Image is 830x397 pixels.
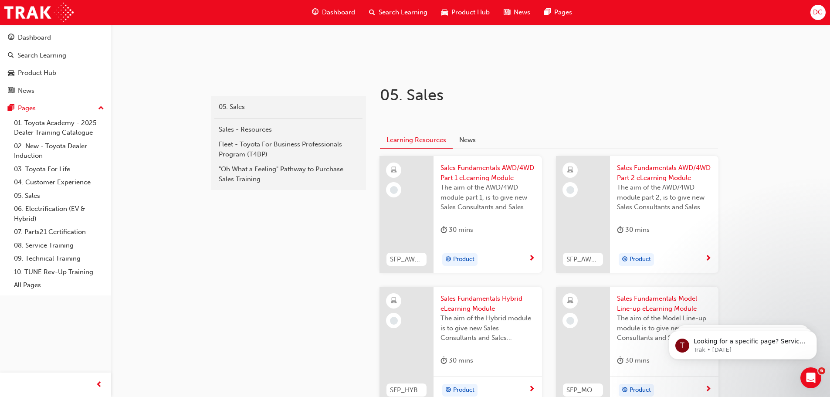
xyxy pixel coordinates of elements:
span: DC [813,7,823,17]
span: Product [453,254,474,265]
span: Product Hub [451,7,490,17]
span: target-icon [445,385,451,396]
span: learningResourceType_ELEARNING-icon [391,295,397,307]
span: The aim of the AWD/4WD module part 1, is to give new Sales Consultants and Sales Professionals an... [440,183,535,212]
span: duration-icon [617,224,623,235]
a: SFP_AWD_4WD_P2Sales Fundamentals AWD/4WD Part 2 eLearning ModuleThe aim of the AWD/4WD module par... [556,156,718,273]
span: SFP_AWD_4WD_P1 [390,254,423,265]
span: learningResourceType_ELEARNING-icon [567,295,573,307]
span: Sales Fundamentals AWD/4WD Part 1 eLearning Module [440,163,535,183]
button: DashboardSearch LearningProduct HubNews [3,28,108,100]
a: Fleet - Toyota For Business Professionals Program (T4BP) [214,137,362,162]
a: news-iconNews [497,3,537,21]
span: news-icon [504,7,510,18]
iframe: Intercom notifications message [656,312,830,373]
span: up-icon [98,103,104,114]
div: 30 mins [440,355,473,366]
span: learningRecordVerb_NONE-icon [566,186,574,194]
h1: 05. Sales [380,85,666,105]
a: Sales - Resources [214,122,362,137]
button: Pages [3,100,108,116]
span: Pages [554,7,572,17]
span: 6 [818,367,825,374]
img: Trak [4,3,74,22]
a: "Oh What a Feeling" Pathway to Purchase Sales Training [214,162,362,187]
a: SFP_AWD_4WD_P1Sales Fundamentals AWD/4WD Part 1 eLearning ModuleThe aim of the AWD/4WD module par... [379,156,542,273]
span: search-icon [8,52,14,60]
a: 05. Sales [10,189,108,203]
span: pages-icon [8,105,14,112]
span: News [514,7,530,17]
span: target-icon [445,254,451,265]
span: guage-icon [312,7,318,18]
button: News [453,132,482,149]
a: 07. Parts21 Certification [10,225,108,239]
span: next-icon [528,255,535,263]
a: Dashboard [3,30,108,46]
a: 10. TUNE Rev-Up Training [10,265,108,279]
div: "Oh What a Feeling" Pathway to Purchase Sales Training [219,164,358,184]
div: Product Hub [18,68,56,78]
span: duration-icon [440,224,447,235]
span: prev-icon [96,380,102,390]
span: SFP_AWD_4WD_P2 [566,254,600,265]
a: All Pages [10,278,108,292]
a: 08. Service Training [10,239,108,252]
span: target-icon [622,385,628,396]
span: SFP_MODEL_LINEUP [566,385,600,395]
a: pages-iconPages [537,3,579,21]
a: 01. Toyota Academy - 2025 Dealer Training Catalogue [10,116,108,139]
span: learningRecordVerb_NONE-icon [390,186,398,194]
span: duration-icon [617,355,623,366]
div: News [18,86,34,96]
a: search-iconSearch Learning [362,3,434,21]
div: Fleet - Toyota For Business Professionals Program (T4BP) [219,139,358,159]
div: 30 mins [617,224,650,235]
span: guage-icon [8,34,14,42]
span: The aim of the AWD/4WD module part 2, is to give new Sales Consultants and Sales Professionals an... [617,183,711,212]
a: Product Hub [3,65,108,81]
div: Sales - Resources [219,125,358,135]
a: guage-iconDashboard [305,3,362,21]
span: Sales Fundamentals Model Line-up eLearning Module [617,294,711,313]
a: 09. Technical Training [10,252,108,265]
span: Sales Fundamentals AWD/4WD Part 2 eLearning Module [617,163,711,183]
span: search-icon [369,7,375,18]
span: learningResourceType_ELEARNING-icon [391,165,397,176]
span: Sales Fundamentals Hybrid eLearning Module [440,294,535,313]
span: duration-icon [440,355,447,366]
span: The aim of the Hybrid module is to give new Sales Consultants and Sales Professionals an insight ... [440,313,535,343]
span: pages-icon [544,7,551,18]
span: news-icon [8,87,14,95]
div: Search Learning [17,51,66,61]
span: Product [630,385,651,395]
a: 02. New - Toyota Dealer Induction [10,139,108,163]
div: 30 mins [440,224,473,235]
div: 05. Sales [219,102,358,112]
span: car-icon [8,69,14,77]
span: next-icon [528,386,535,394]
a: Search Learning [3,48,108,64]
a: 05. Sales [214,99,362,115]
div: 30 mins [617,355,650,366]
span: car-icon [441,7,448,18]
span: Search Learning [379,7,427,17]
span: target-icon [622,254,628,265]
button: Learning Resources [380,132,453,149]
button: DC [810,5,826,20]
div: Dashboard [18,33,51,43]
a: 06. Electrification (EV & Hybrid) [10,202,108,225]
a: 03. Toyota For Life [10,163,108,176]
iframe: Intercom live chat [800,367,821,388]
span: next-icon [705,255,711,263]
a: car-iconProduct Hub [434,3,497,21]
a: News [3,83,108,99]
span: Dashboard [322,7,355,17]
span: The aim of the Model Line-up module is to give new Sales Consultants and Sales Professionals a de... [617,313,711,343]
